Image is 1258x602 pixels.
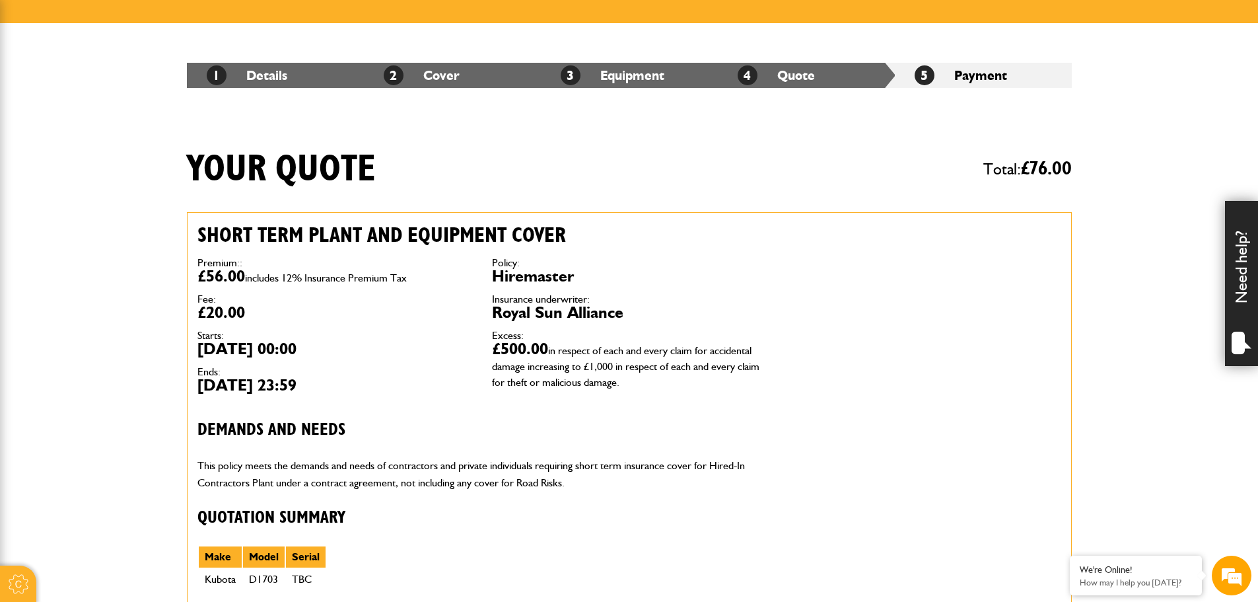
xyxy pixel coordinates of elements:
a: 3Equipment [561,67,664,83]
input: Enter your last name [17,122,241,151]
dd: Royal Sun Alliance [492,305,767,320]
th: Serial [285,546,326,568]
p: This policy meets the demands and needs of contractors and private individuals requiring short te... [197,457,767,491]
span: in respect of each and every claim for accidental damage increasing to £1,000 in respect of each ... [492,344,759,389]
span: 2 [384,65,403,85]
dd: [DATE] 00:00 [197,341,472,357]
h3: Demands and needs [197,420,767,441]
td: D1703 [242,568,285,591]
span: 1 [207,65,227,85]
h2: Short term plant and equipment cover [197,223,767,248]
td: TBC [285,568,326,591]
div: We're Online! [1080,564,1192,576]
p: How may I help you today? [1080,578,1192,587]
span: £ [1021,159,1072,178]
img: d_20077148190_company_1631870298795_20077148190 [22,73,55,92]
span: Total: [983,154,1072,184]
dt: Fee: [197,294,472,305]
input: Enter your phone number [17,200,241,229]
h1: Your quote [187,147,376,192]
li: Quote [718,63,895,88]
dt: Excess: [492,330,767,341]
dt: Starts: [197,330,472,341]
input: Enter your email address [17,161,241,190]
a: 1Details [207,67,287,83]
em: Start Chat [180,407,240,425]
div: Need help? [1225,201,1258,366]
dd: £56.00 [197,268,472,284]
dd: Hiremaster [492,268,767,284]
dt: Ends: [197,367,472,377]
span: 4 [738,65,757,85]
h3: Quotation Summary [197,508,767,529]
div: Minimize live chat window [217,7,248,38]
span: 5 [915,65,934,85]
dt: Policy: [492,258,767,268]
span: 76.00 [1030,159,1072,178]
textarea: Type your message and hit 'Enter' [17,239,241,396]
th: Make [198,546,242,568]
span: 3 [561,65,580,85]
dd: £20.00 [197,305,472,320]
dt: Insurance underwriter: [492,294,767,305]
li: Payment [895,63,1072,88]
div: Chat with us now [69,74,222,91]
dd: £500.00 [492,341,767,389]
a: 2Cover [384,67,460,83]
th: Model [242,546,285,568]
td: Kubota [198,568,242,591]
dd: [DATE] 23:59 [197,377,472,393]
span: includes 12% Insurance Premium Tax [245,272,407,284]
dt: Premium:: [197,258,472,268]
